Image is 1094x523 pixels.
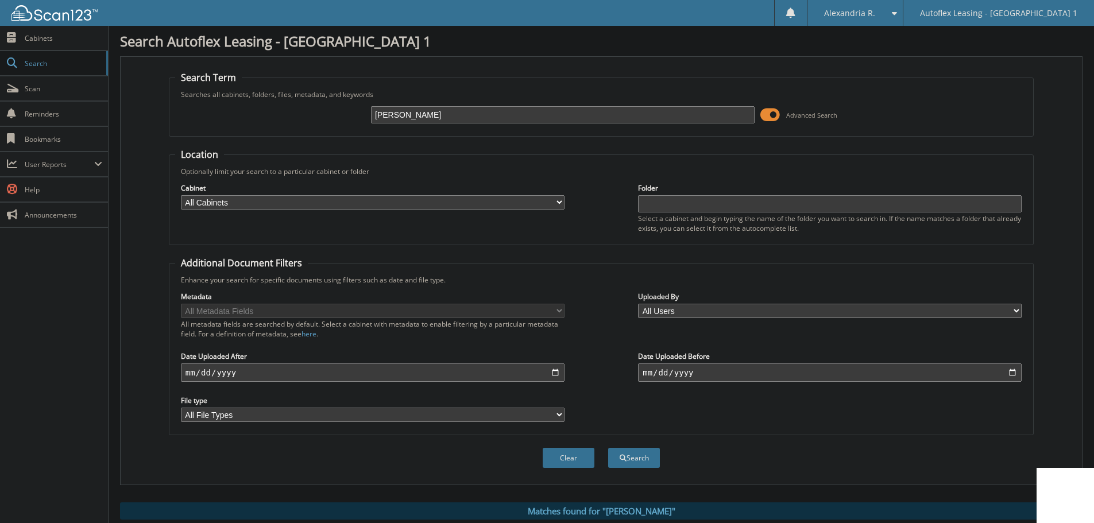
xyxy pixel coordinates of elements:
[1037,468,1094,523] iframe: Chat Widget
[638,214,1022,233] div: Select a cabinet and begin typing the name of the folder you want to search in. If the name match...
[25,59,100,68] span: Search
[120,32,1083,51] h1: Search Autoflex Leasing - [GEOGRAPHIC_DATA] 1
[175,90,1027,99] div: Searches all cabinets, folders, files, metadata, and keywords
[543,448,594,468] button: Clear
[638,183,1022,193] label: Folder
[25,84,102,94] span: Scan
[786,111,837,119] span: Advanced Search
[25,185,102,195] span: Help
[638,363,1022,382] input: end
[175,275,1027,285] div: Enhance your search for specific documents using filters such as date and file type.
[25,210,102,220] span: Announcements
[175,148,224,161] legend: Location
[638,351,1022,361] label: Date Uploaded Before
[608,448,660,468] button: Search
[181,396,565,405] label: File type
[175,166,1027,176] div: Optionally limit your search to a particular cabinet or folder
[920,10,1077,17] span: Autoflex Leasing - [GEOGRAPHIC_DATA] 1
[181,292,565,301] label: Metadata
[301,329,316,339] a: here
[25,134,102,144] span: Bookmarks
[25,109,102,119] span: Reminders
[175,71,242,84] legend: Search Term
[120,502,1083,520] div: Matches found for "[PERSON_NAME]"
[181,351,565,361] label: Date Uploaded After
[638,292,1022,301] label: Uploaded By
[25,160,94,169] span: User Reports
[181,319,565,339] div: All metadata fields are searched by default. Select a cabinet with metadata to enable filtering b...
[11,5,98,21] img: scan123-logo-white.svg
[824,10,875,17] span: Alexandria R.
[181,363,565,382] input: start
[175,257,308,269] legend: Additional Document Filters
[181,183,565,193] label: Cabinet
[25,33,102,43] span: Cabinets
